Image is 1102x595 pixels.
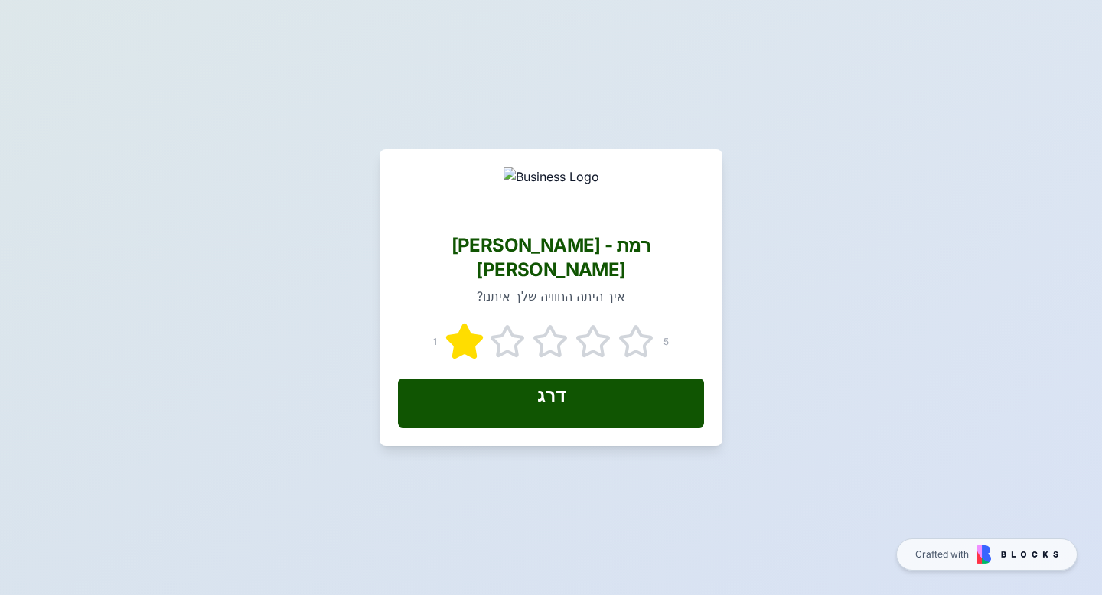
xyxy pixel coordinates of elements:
span: 5 [663,336,669,348]
img: Blocks [977,545,1058,564]
img: Business Logo [504,167,599,216]
div: דרג [537,383,566,408]
span: Crafted with [915,548,969,561]
a: Crafted with [896,538,1078,571]
button: דרג [398,379,704,428]
div: [PERSON_NAME] - רמת [PERSON_NAME] [398,233,704,282]
span: 1 [433,336,437,348]
p: איך היתה החוויה שלך איתנו? [398,287,704,305]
